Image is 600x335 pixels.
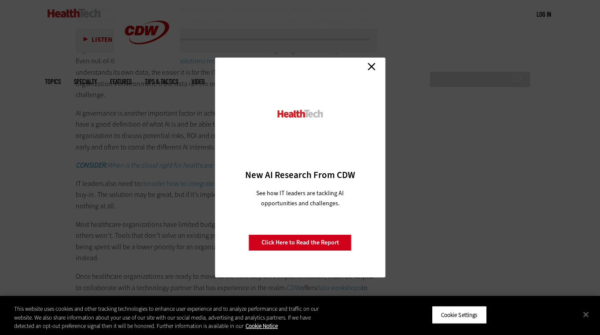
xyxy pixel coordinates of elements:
button: Cookie Settings [432,306,487,324]
a: More information about your privacy [246,322,278,330]
h3: New AI Research From CDW [230,169,370,181]
p: See how IT leaders are tackling AI opportunities and challenges. [246,188,354,208]
a: Close [365,60,378,73]
div: This website uses cookies and other tracking technologies to enhance user experience and to analy... [14,305,330,331]
img: HealthTech_0.png [276,109,324,118]
a: Click Here to Read the Report [249,234,352,251]
button: Close [576,305,596,324]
